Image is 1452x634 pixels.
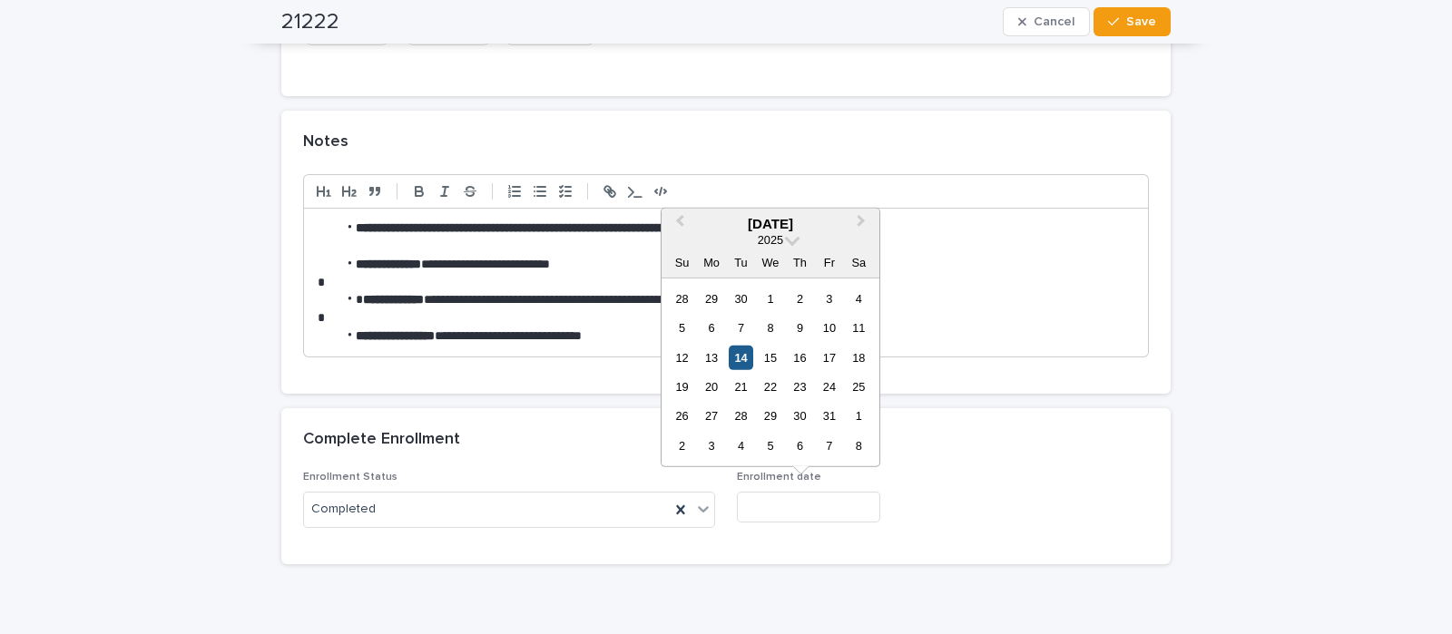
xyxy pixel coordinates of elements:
div: Choose Saturday, November 8th, 2025 [847,434,871,458]
button: Cancel [1003,7,1090,36]
div: Choose Friday, October 24th, 2025 [817,375,841,399]
div: Choose Sunday, November 2nd, 2025 [670,434,694,458]
div: Choose Friday, October 3rd, 2025 [817,286,841,310]
div: Choose Sunday, October 5th, 2025 [670,316,694,340]
div: Choose Thursday, October 16th, 2025 [788,345,812,369]
div: Choose Wednesday, October 22nd, 2025 [758,375,782,399]
div: Choose Thursday, October 9th, 2025 [788,316,812,340]
div: Choose Saturday, November 1st, 2025 [847,404,871,428]
div: Choose Friday, November 7th, 2025 [817,434,841,458]
div: [DATE] [662,215,879,231]
div: Choose Monday, October 20th, 2025 [699,375,723,399]
div: Choose Sunday, September 28th, 2025 [670,286,694,310]
div: Choose Sunday, October 12th, 2025 [670,345,694,369]
div: Choose Thursday, October 2nd, 2025 [788,286,812,310]
div: Mo [699,250,723,275]
div: Choose Thursday, October 23rd, 2025 [788,375,812,399]
div: Choose Tuesday, October 21st, 2025 [729,375,753,399]
button: Next Month [849,210,878,239]
div: Fr [817,250,841,275]
div: Choose Monday, October 6th, 2025 [699,316,723,340]
div: Choose Wednesday, November 5th, 2025 [758,434,782,458]
div: Choose Wednesday, October 1st, 2025 [758,286,782,310]
h2: 21222 [281,9,339,35]
div: Sa [847,250,871,275]
div: Choose Wednesday, October 8th, 2025 [758,316,782,340]
div: Su [670,250,694,275]
h2: Notes [303,132,348,152]
div: Choose Wednesday, October 29th, 2025 [758,404,782,428]
div: Choose Sunday, October 26th, 2025 [670,404,694,428]
div: Choose Tuesday, November 4th, 2025 [729,434,753,458]
div: Choose Saturday, October 4th, 2025 [847,286,871,310]
div: month 2025-10 [667,284,873,461]
div: Choose Friday, October 31st, 2025 [817,404,841,428]
div: Choose Friday, October 17th, 2025 [817,345,841,369]
div: Choose Tuesday, October 7th, 2025 [729,316,753,340]
div: Choose Wednesday, October 15th, 2025 [758,345,782,369]
span: 2025 [758,233,783,247]
div: Tu [729,250,753,275]
span: Enrollment Status [303,472,397,483]
div: Choose Tuesday, October 28th, 2025 [729,404,753,428]
div: Choose Thursday, November 6th, 2025 [788,434,812,458]
button: Save [1094,7,1171,36]
span: Completed [311,500,376,519]
div: Choose Saturday, October 25th, 2025 [847,375,871,399]
div: Th [788,250,812,275]
div: Choose Friday, October 10th, 2025 [817,316,841,340]
span: Cancel [1034,15,1074,28]
div: Choose Tuesday, October 14th, 2025 [729,345,753,369]
h2: Complete Enrollment [303,430,460,450]
div: Choose Monday, October 27th, 2025 [699,404,723,428]
div: We [758,250,782,275]
div: Choose Saturday, October 11th, 2025 [847,316,871,340]
div: Choose Sunday, October 19th, 2025 [670,375,694,399]
div: Choose Saturday, October 18th, 2025 [847,345,871,369]
button: Previous Month [663,210,692,239]
span: Save [1126,15,1156,28]
div: Choose Tuesday, September 30th, 2025 [729,286,753,310]
div: Choose Monday, November 3rd, 2025 [699,434,723,458]
div: Choose Monday, October 13th, 2025 [699,345,723,369]
div: Choose Monday, September 29th, 2025 [699,286,723,310]
div: Choose Thursday, October 30th, 2025 [788,404,812,428]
